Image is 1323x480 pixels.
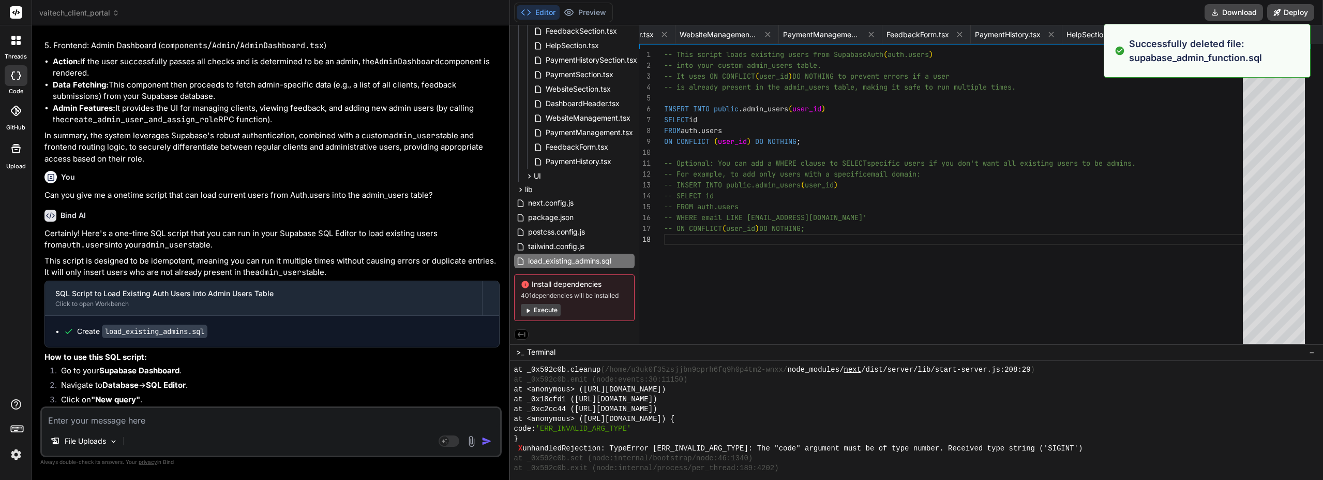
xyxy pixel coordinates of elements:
[639,147,651,158] div: 10
[6,162,26,171] label: Upload
[527,255,612,267] span: load_existing_admins.sql
[664,169,867,179] span: -- For example, to add only users with a specific
[664,104,689,113] span: INSERT
[755,71,759,81] span: (
[545,83,612,95] span: WebsiteSection.tsx
[871,82,1016,92] span: king it safe to run multiple times.
[44,228,500,251] p: Certainly! Here's a one-time SQL script that you can run in your Supabase SQL Editor to load exis...
[53,56,500,79] li: If the user successfully passes all checks and is determined to be an admin, the component is ren...
[61,210,86,221] h6: Bind AI
[1115,37,1125,65] img: alert
[389,130,440,141] code: admin_users
[1307,344,1317,360] button: −
[664,224,722,233] span: -- ON CONFLICT
[743,104,788,113] span: admin_users
[44,40,500,52] h4: 5. Frontend: Admin Dashboard ( )
[681,126,697,135] span: auth
[545,112,632,124] span: WebsiteManagement.tsx
[664,126,681,135] span: FROM
[514,414,675,424] span: at <anonymous> ([URL][DOMAIN_NAME]) {
[834,180,838,190] span: )
[929,50,933,59] span: )
[693,104,710,113] span: INTO
[527,211,575,224] span: package.json
[527,197,575,209] span: next.config.js
[664,71,755,81] span: -- It uses ON CONFLICT
[886,30,949,40] span: FeedbackForm.tsx
[65,436,106,446] p: File Uploads
[517,5,560,20] button: Editor
[639,136,651,147] div: 9
[788,71,792,81] span: )
[664,213,867,222] span: -- WHERE email LIKE [EMAIL_ADDRESS][DOMAIN_NAME]'
[514,395,657,404] span: at _0x18cfd1 ([URL][DOMAIN_NAME])
[545,97,621,110] span: DashboardHeader.tsx
[664,202,739,211] span: -- FROM auth.users
[639,82,651,93] div: 4
[545,54,638,66] span: PaymentHistorySection.tsx
[61,172,75,182] h6: You
[514,463,779,473] span: at _0x592c0b.exit (node:internal/process/per_thread:189:4202)
[545,39,600,52] span: HelpSection.tsx
[545,141,609,153] span: FeedbackForm.tsx
[759,71,788,81] span: user_id
[639,212,651,223] div: 16
[5,52,27,61] label: threads
[7,446,25,463] img: settings
[664,115,689,124] span: SELECT
[516,347,524,357] span: >_
[527,226,586,238] span: postcss.config.js
[534,171,541,181] span: UI
[482,436,492,446] img: icon
[639,125,651,136] div: 8
[755,137,763,146] span: DO
[45,281,482,315] button: SQL Script to Load Existing Auth Users into Admin Users TableClick to open Workbench
[639,114,651,125] div: 7
[525,184,533,195] span: lib
[55,300,472,308] div: Click to open Workbench
[91,395,140,404] strong: "New query"
[40,457,502,467] p: Always double-check its answers. Your in Bind
[527,240,585,253] span: tailwind.config.js
[374,56,440,67] code: AdminDashboard
[560,5,610,20] button: Preview
[44,190,500,201] p: Can you give me a onetime script that can load current users from Auth.users into the admin_users...
[639,191,651,201] div: 14
[53,80,109,90] strong: Data Fetching:
[1309,347,1315,357] span: −
[518,444,522,454] span: X
[514,365,601,375] span: at _0x592c0b.cleanup
[465,435,477,447] img: attachment
[109,437,118,446] img: Pick Models
[639,60,651,71] div: 2
[722,224,726,233] span: (
[99,366,179,375] strong: Supabase Dashboard
[1129,37,1304,65] p: Successfully deleted file: supabase_admin_function.sql
[714,104,739,113] span: public
[867,50,883,59] span: Auth
[664,82,871,92] span: -- is already present in the admin_users table, ma
[867,158,1074,168] span: specific users if you don't want all existing user
[44,352,147,362] strong: How to use this SQL script:
[867,169,921,179] span: email domain:
[664,137,672,146] span: ON
[664,158,867,168] span: -- Optional: You can add a WHERE clause to SELECT
[1267,4,1314,21] button: Deploy
[55,288,472,299] div: SQL Script to Load Existing Auth Users into Admin Users Table
[514,424,536,434] span: code:
[664,191,714,200] span: -- SELECT id
[514,375,688,385] span: at _0x592c0b.emit (node:events:30:11150)
[975,30,1041,40] span: PaymentHistory.tsx
[639,93,651,104] div: 5
[77,326,207,337] div: Create
[545,68,614,81] span: PaymentSection.tsx
[161,40,324,51] code: components/Admin/AdminDashboard.tsx
[521,292,628,300] span: 401 dependencies will be installed
[739,104,743,113] span: .
[521,279,628,289] span: Install dependencies
[639,71,651,82] div: 3
[53,103,500,126] li: It provides the UI for managing clients, viewing feedback, and adding new admin users (by calling...
[6,123,25,132] label: GitHub
[255,267,306,278] code: admin_users
[1074,158,1136,168] span: s to be admins.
